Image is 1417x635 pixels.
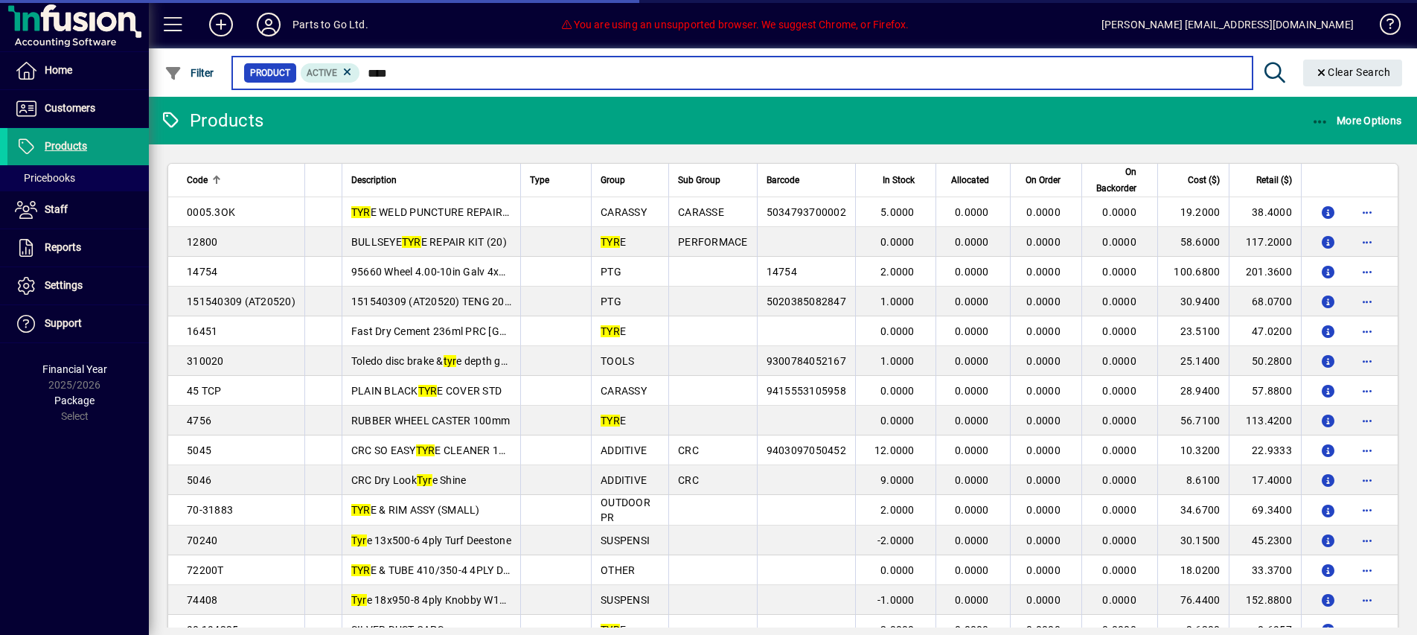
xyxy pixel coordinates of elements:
[865,172,928,188] div: In Stock
[767,172,846,188] div: Barcode
[351,266,755,278] span: 95660 Wheel 4.00-10in Galv 4x4in PCD Rim 145R10 [GEOGRAPHIC_DATA] e W194
[187,474,211,486] span: 5046
[351,474,467,486] span: CRC Dry Look e Shine
[1229,465,1300,495] td: 17.4000
[1229,406,1300,435] td: 113.4200
[601,415,620,427] em: TYR
[955,236,989,248] span: 0.0000
[1157,555,1229,585] td: 18.0200
[418,385,438,397] em: TYR
[951,172,989,188] span: Allocated
[1026,172,1061,188] span: On Order
[187,236,217,248] span: 12800
[1020,172,1074,188] div: On Order
[1102,564,1136,576] span: 0.0000
[1355,349,1379,373] button: More options
[1355,319,1379,343] button: More options
[351,415,510,427] span: RUBBER WHEEL CASTER 100mm
[1369,3,1398,51] a: Knowledge Base
[767,172,799,188] span: Barcode
[417,474,432,486] em: Tyr
[1229,376,1300,406] td: 57.8800
[187,385,222,397] span: 45 TCP
[1355,409,1379,433] button: More options
[601,266,621,278] span: PTG
[601,236,620,248] em: TYR
[1229,495,1300,526] td: 69.3400
[678,236,748,248] span: PERFORMACE
[351,564,686,576] span: E & TUBE 410/350-4 4PLY DIAMOND W108 TR87 TUBE DEESTONE
[1026,355,1061,367] span: 0.0000
[1188,172,1220,188] span: Cost ($)
[307,68,337,78] span: Active
[351,535,511,546] span: e 13x500-6 4ply Turf Deestone
[880,385,915,397] span: 0.0000
[955,535,989,546] span: 0.0000
[15,172,75,184] span: Pricebooks
[1026,535,1061,546] span: 0.0000
[1157,316,1229,346] td: 23.5100
[45,317,82,329] span: Support
[7,267,149,304] a: Settings
[351,355,525,367] span: Toledo disc brake & e depth gauge
[767,296,846,307] span: 5020385082847
[351,504,480,516] span: E & RIM ASSY (SMALL)
[197,11,245,38] button: Add
[767,266,797,278] span: 14754
[1026,236,1061,248] span: 0.0000
[955,444,989,456] span: 0.0000
[351,325,592,337] span: Fast Dry Cement 236ml PRC [GEOGRAPHIC_DATA]
[351,564,371,576] em: TYR
[1157,465,1229,495] td: 8.6100
[945,172,1002,188] div: Allocated
[45,203,68,215] span: Staff
[1091,164,1150,197] div: On Backorder
[1102,325,1136,337] span: 0.0000
[874,444,915,456] span: 12.0000
[601,172,625,188] span: Group
[1102,444,1136,456] span: 0.0000
[1355,529,1379,552] button: More options
[1229,227,1300,257] td: 117.2000
[187,266,217,278] span: 14754
[1157,227,1229,257] td: 58.6000
[250,66,290,80] span: Product
[1102,415,1136,427] span: 0.0000
[601,497,650,523] span: OUTDOOR PR
[351,594,542,606] span: e 18x950-8 4ply Knobby W134 (TBD)
[1157,257,1229,287] td: 100.6800
[1355,379,1379,403] button: More options
[601,474,647,486] span: ADDITIVE
[955,415,989,427] span: 0.0000
[161,60,218,86] button: Filter
[1355,230,1379,254] button: More options
[1355,588,1379,612] button: More options
[187,172,208,188] span: Code
[1157,495,1229,526] td: 34.6700
[1026,474,1061,486] span: 0.0000
[187,444,211,456] span: 5045
[1157,197,1229,227] td: 19.2000
[678,474,699,486] span: CRC
[1229,257,1300,287] td: 201.3600
[1157,346,1229,376] td: 25.1400
[187,535,217,546] span: 70240
[187,172,295,188] div: Code
[187,296,295,307] span: 151540309 (AT20520)
[1102,296,1136,307] span: 0.0000
[880,206,915,218] span: 5.0000
[601,355,634,367] span: TOOLS
[1308,107,1406,134] button: More Options
[292,13,368,36] div: Parts to Go Ltd.
[45,140,87,152] span: Products
[1303,60,1403,86] button: Clear
[351,444,540,456] span: CRC SO EASY E CLEANER 1X500ML
[1256,172,1292,188] span: Retail ($)
[1229,197,1300,227] td: 38.4000
[1102,535,1136,546] span: 0.0000
[1026,444,1061,456] span: 0.0000
[601,444,647,456] span: ADDITIVE
[416,444,435,456] em: TYR
[1229,585,1300,615] td: 152.8800
[955,296,989,307] span: 0.0000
